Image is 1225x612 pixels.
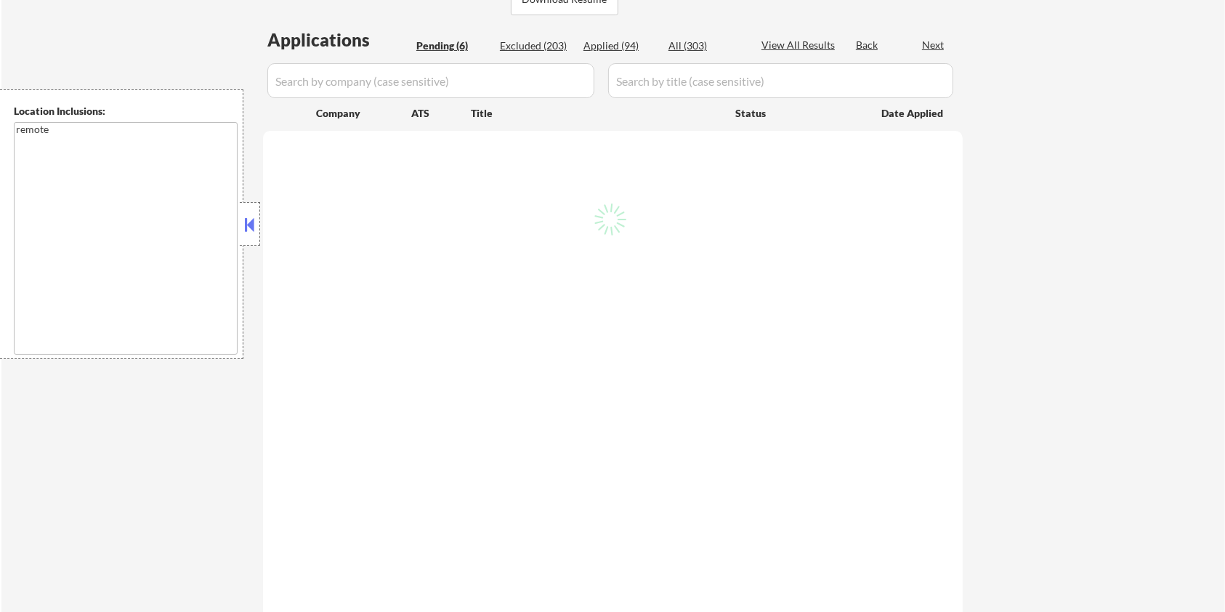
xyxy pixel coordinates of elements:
[500,39,573,53] div: Excluded (203)
[761,38,839,52] div: View All Results
[471,106,721,121] div: Title
[267,63,594,98] input: Search by company (case sensitive)
[881,106,945,121] div: Date Applied
[316,106,411,121] div: Company
[856,38,879,52] div: Back
[14,104,238,118] div: Location Inclusions:
[267,31,411,49] div: Applications
[411,106,471,121] div: ATS
[608,63,953,98] input: Search by title (case sensitive)
[416,39,489,53] div: Pending (6)
[668,39,741,53] div: All (303)
[922,38,945,52] div: Next
[583,39,656,53] div: Applied (94)
[735,100,860,126] div: Status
